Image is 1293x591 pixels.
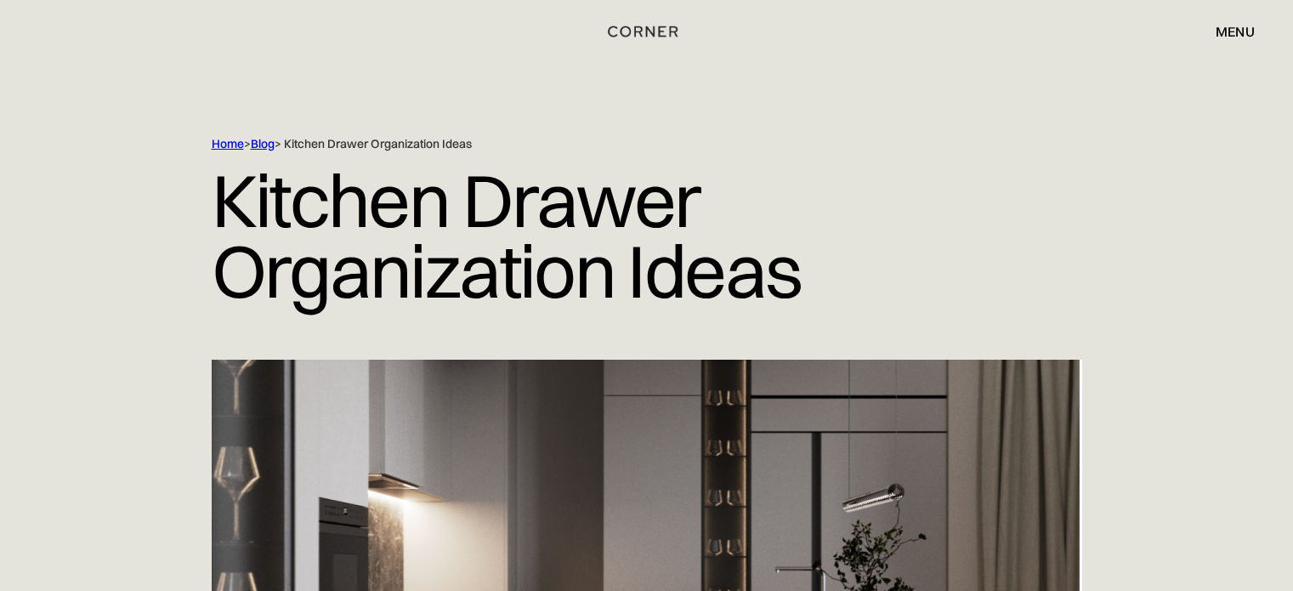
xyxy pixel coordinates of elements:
a: Home [212,136,244,151]
a: Blog [251,136,275,151]
h1: Kitchen Drawer Organization Ideas [212,152,1082,319]
div: menu [1216,25,1255,38]
div: menu [1199,17,1255,46]
div: > > Kitchen Drawer Organization Ideas [212,136,1011,152]
a: home [602,20,690,43]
